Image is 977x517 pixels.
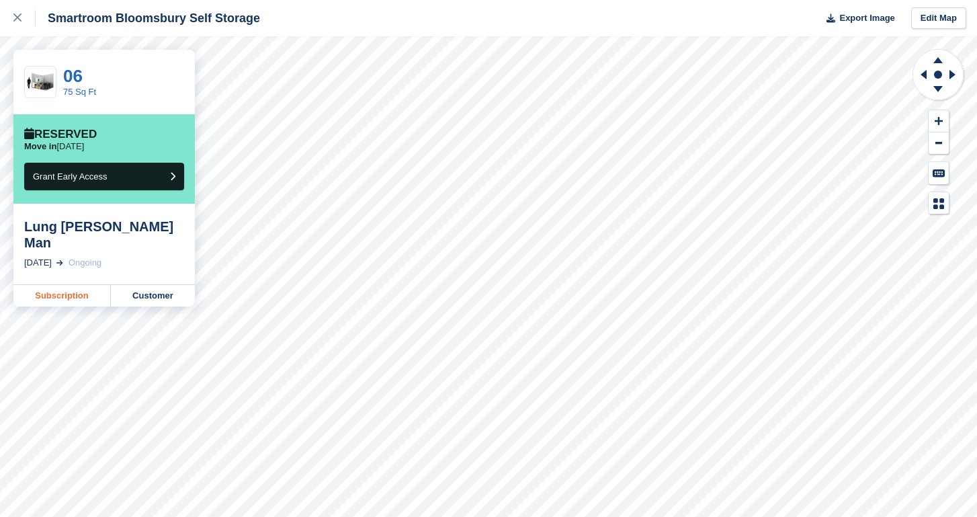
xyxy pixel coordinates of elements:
a: 75 Sq Ft [63,87,96,97]
img: arrow-right-light-icn-cde0832a797a2874e46488d9cf13f60e5c3a73dbe684e267c42b8395dfbc2abf.svg [56,260,63,266]
span: Export Image [839,11,894,25]
div: Smartroom Bloomsbury Self Storage [36,10,260,26]
img: 75-sqft-unit.jpg [25,71,56,94]
a: 06 [63,66,83,86]
a: Subscription [13,285,111,307]
div: [DATE] [24,256,52,270]
p: [DATE] [24,141,84,152]
a: Customer [111,285,195,307]
button: Grant Early Access [24,163,184,190]
button: Map Legend [929,192,949,214]
div: Ongoing [69,256,101,270]
button: Keyboard Shortcuts [929,162,949,184]
button: Zoom Out [929,132,949,155]
button: Export Image [818,7,895,30]
a: Edit Map [911,7,966,30]
div: Lung [PERSON_NAME] Man [24,218,184,251]
span: Move in [24,141,56,151]
div: Reserved [24,128,97,141]
button: Zoom In [929,110,949,132]
span: Grant Early Access [33,171,108,182]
